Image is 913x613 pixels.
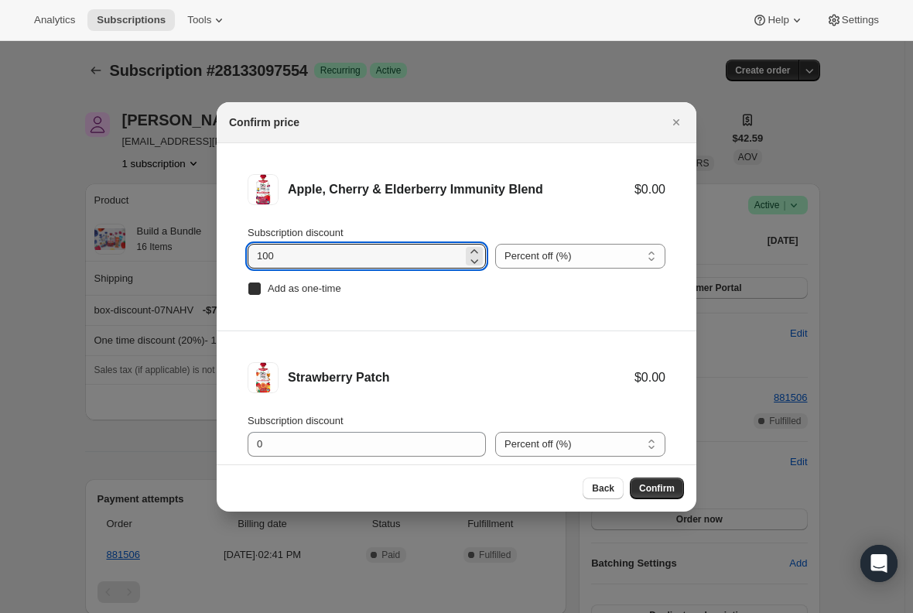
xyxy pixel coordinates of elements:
[288,370,634,385] div: Strawberry Patch
[639,482,675,495] span: Confirm
[768,14,788,26] span: Help
[248,227,344,238] span: Subscription discount
[860,545,898,582] div: Open Intercom Messenger
[634,370,665,385] div: $0.00
[248,174,279,205] img: Apple, Cherry & Elderberry Immunity Blend
[187,14,211,26] span: Tools
[634,182,665,197] div: $0.00
[583,478,624,499] button: Back
[178,9,236,31] button: Tools
[630,478,684,499] button: Confirm
[25,9,84,31] button: Analytics
[842,14,879,26] span: Settings
[817,9,888,31] button: Settings
[229,115,299,130] h2: Confirm price
[592,482,614,495] span: Back
[97,14,166,26] span: Subscriptions
[34,14,75,26] span: Analytics
[288,182,634,197] div: Apple, Cherry & Elderberry Immunity Blend
[248,362,279,393] img: Strawberry Patch
[665,111,687,133] button: Close
[248,415,344,426] span: Subscription discount
[743,9,813,31] button: Help
[87,9,175,31] button: Subscriptions
[268,283,341,294] span: Add as one-time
